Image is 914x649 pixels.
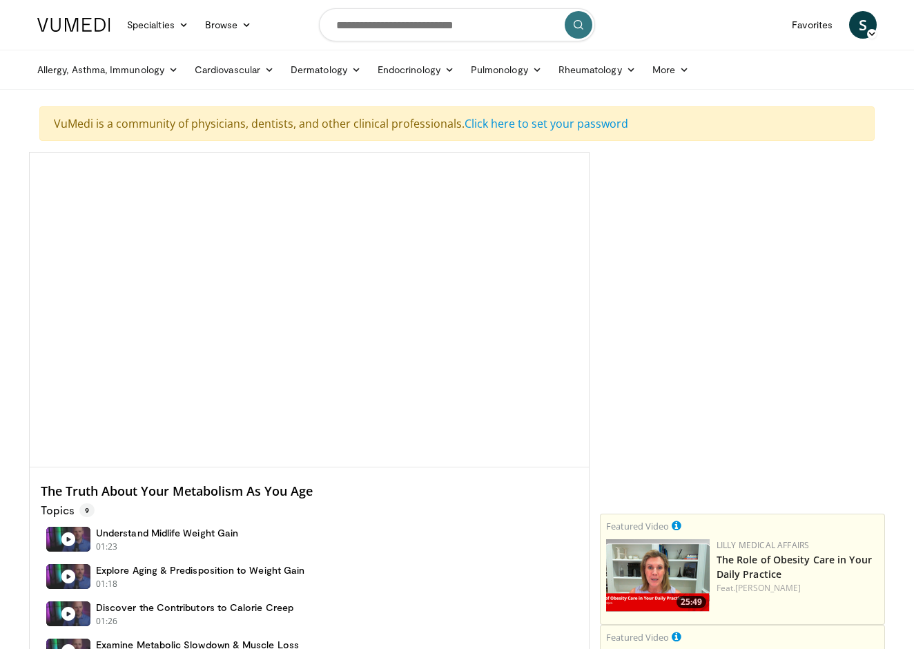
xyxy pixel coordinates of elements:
[96,564,304,577] h4: Explore Aging & Predisposition to Weight Gain
[96,541,118,553] p: 01:23
[606,539,710,612] a: 25:49
[186,56,282,84] a: Cardiovascular
[639,333,846,505] iframe: Advertisement
[282,56,369,84] a: Dermatology
[197,11,260,39] a: Browse
[369,56,463,84] a: Endocrinology
[550,56,644,84] a: Rheumatology
[606,631,669,643] small: Featured Video
[319,8,595,41] input: Search topics, interventions
[37,18,110,32] img: VuMedi Logo
[96,601,293,614] h4: Discover the Contributors to Calorie Creep
[717,539,810,551] a: Lilly Medical Affairs
[606,520,669,532] small: Featured Video
[96,578,118,590] p: 01:18
[784,11,841,39] a: Favorites
[465,116,628,131] a: Click here to set your password
[41,484,578,499] h4: The Truth About Your Metabolism As You Age
[677,596,706,608] span: 25:49
[639,152,846,324] iframe: Advertisement
[96,615,118,628] p: 01:26
[29,56,186,84] a: Allergy, Asthma, Immunology
[849,11,877,39] a: S
[39,106,875,141] div: VuMedi is a community of physicians, dentists, and other clinical professionals.
[735,582,801,594] a: [PERSON_NAME]
[41,503,95,517] p: Topics
[717,553,872,581] a: The Role of Obesity Care in Your Daily Practice
[30,153,589,467] video-js: Video Player
[96,527,238,539] h4: Understand Midlife Weight Gain
[463,56,550,84] a: Pulmonology
[119,11,197,39] a: Specialties
[717,582,879,594] div: Feat.
[79,503,95,517] span: 9
[644,56,697,84] a: More
[606,539,710,612] img: e1208b6b-349f-4914-9dd7-f97803bdbf1d.png.150x105_q85_crop-smart_upscale.png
